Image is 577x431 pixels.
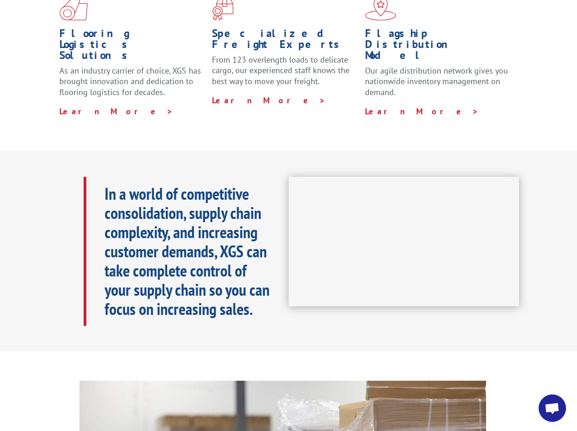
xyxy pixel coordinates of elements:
h1: Flagship Distribution Model [365,28,511,65]
b: In a world of competitive consolidation, supply chain complexity, and increasing customer demands... [105,183,270,319]
p: From 123 overlength loads to delicate cargo, our experienced staff knows the best way to move you... [212,54,358,95]
span: As an industry carrier of choice, XGS has brought innovation and dedication to flooring logistics... [59,65,201,98]
a: Learn More > [365,106,479,117]
a: Learn More > [59,106,173,117]
h1: Flooring Logistics Solutions [59,28,205,65]
iframe: XGS Logistics Solutions [289,177,519,307]
a: Open chat [539,394,566,422]
a: Learn More > [212,95,326,106]
h1: Specialized Freight Experts [212,28,358,54]
span: Our agile distribution network gives you nationwide inventory management on demand. [365,65,508,98]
